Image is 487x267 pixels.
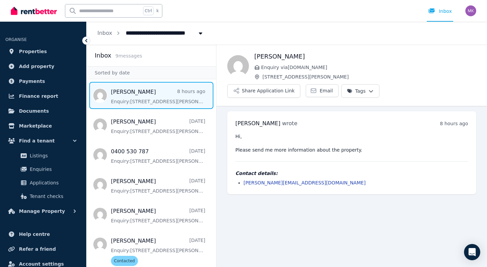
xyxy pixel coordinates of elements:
img: Alex Abbott [227,55,249,77]
a: Applications [8,176,78,190]
span: ORGANISE [5,37,27,42]
span: Listings [30,152,75,160]
a: [PERSON_NAME][DATE]Enquiry:[STREET_ADDRESS][PERSON_NAME]. [111,207,205,224]
span: 9 message s [115,53,142,59]
a: Listings [8,149,78,162]
div: Open Intercom Messenger [464,244,480,260]
span: Documents [19,107,49,115]
a: Tenant checks [8,190,78,203]
a: 0400 530 787[DATE]Enquiry:[STREET_ADDRESS][PERSON_NAME]. [111,148,205,164]
span: Find a tenant [19,137,55,145]
span: Finance report [19,92,58,100]
div: Inbox [428,8,452,15]
button: Tags [341,84,379,98]
a: Inbox [97,30,112,36]
a: Enquiries [8,162,78,176]
span: Ctrl [143,6,154,15]
button: Find a tenant [5,134,81,148]
pre: Hi, Please send me more information about the property. [235,133,468,153]
a: Add property [5,60,81,73]
span: Tags [347,88,366,94]
span: [STREET_ADDRESS][PERSON_NAME] [262,73,476,80]
span: Payments [19,77,45,85]
a: [PERSON_NAME]8 hours agoEnquiry:[STREET_ADDRESS][PERSON_NAME]. [111,88,205,105]
span: Refer a friend [19,245,56,253]
a: Properties [5,45,81,58]
span: [PERSON_NAME] [235,120,280,127]
button: Manage Property [5,204,81,218]
img: RentBetter [11,6,57,16]
span: Marketplace [19,122,52,130]
span: k [156,8,159,14]
a: [PERSON_NAME][DATE]Enquiry:[STREET_ADDRESS][PERSON_NAME]. [111,118,205,135]
span: wrote [282,120,297,127]
span: Enquiry via [DOMAIN_NAME] [261,64,476,71]
span: Tenant checks [30,192,75,200]
span: Add property [19,62,54,70]
div: Sorted by date [87,66,216,79]
a: Email [306,84,339,97]
h2: Inbox [95,51,111,60]
a: Finance report [5,89,81,103]
a: [PERSON_NAME][EMAIL_ADDRESS][DOMAIN_NAME] [243,180,366,185]
span: Help centre [19,230,50,238]
a: Documents [5,104,81,118]
span: Email [320,87,333,94]
nav: Breadcrumb [87,22,215,45]
h4: Contact details: [235,170,468,177]
a: Refer a friend [5,242,81,256]
a: [PERSON_NAME][DATE]Enquiry:[STREET_ADDRESS][PERSON_NAME]. [111,177,205,194]
img: Mahmood Khan [465,5,476,16]
span: Properties [19,47,47,55]
button: Share Application Link [227,84,300,98]
h1: [PERSON_NAME] [254,52,476,61]
a: Payments [5,74,81,88]
span: Enquiries [30,165,75,173]
a: [PERSON_NAME][DATE]Enquiry:[STREET_ADDRESS][PERSON_NAME].Contacted [111,237,205,266]
span: Manage Property [19,207,65,215]
a: Help centre [5,227,81,241]
span: Applications [30,179,75,187]
time: 8 hours ago [440,121,468,126]
a: Marketplace [5,119,81,133]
